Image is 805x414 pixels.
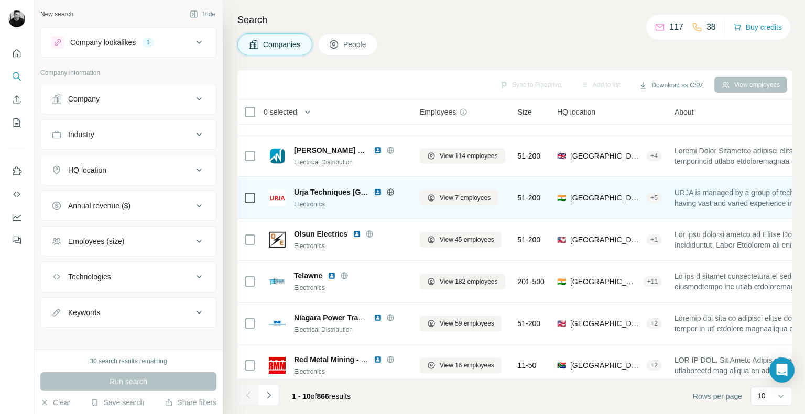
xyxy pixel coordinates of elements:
[440,193,491,203] span: View 7 employees
[40,9,73,19] div: New search
[769,357,795,383] div: Open Intercom Messenger
[258,385,279,406] button: Navigate to next page
[294,146,415,154] span: [PERSON_NAME] Power Solutions
[41,30,216,55] button: Company lookalikes1
[706,21,716,33] p: 38
[68,129,94,140] div: Industry
[557,276,566,287] span: 🇮🇳
[669,21,683,33] p: 117
[8,113,25,132] button: My lists
[294,241,407,251] div: Electronics
[292,392,351,400] span: results
[317,392,329,400] span: 866
[165,397,216,408] button: Share filters
[353,230,361,238] img: LinkedIn logo
[518,360,537,371] span: 11-50
[646,319,662,328] div: + 2
[646,151,662,161] div: + 4
[646,193,662,203] div: + 5
[557,193,566,203] span: 🇮🇳
[632,77,710,93] button: Download as CSV
[68,272,111,282] div: Technologies
[518,234,541,245] span: 51-200
[374,188,382,196] img: LinkedIn logo
[518,276,545,287] span: 201-500
[182,6,223,22] button: Hide
[518,151,541,161] span: 51-200
[294,367,407,376] div: Electronics
[41,193,216,218] button: Annual revenue ($)
[264,107,297,117] span: 0 selected
[41,86,216,111] button: Company
[420,274,505,289] button: View 182 employees
[570,318,642,329] span: [GEOGRAPHIC_DATA], [US_STATE]
[570,193,642,203] span: [GEOGRAPHIC_DATA]
[294,158,407,167] div: Electrical Distribution
[311,392,317,400] span: of
[440,277,498,286] span: View 182 employees
[68,307,100,318] div: Keywords
[557,360,566,371] span: 🇿🇦
[269,315,286,332] img: Logo of Niagara Power Transformer
[68,94,100,104] div: Company
[41,300,216,325] button: Keywords
[440,319,494,328] span: View 59 employees
[518,318,541,329] span: 51-200
[733,20,782,35] button: Buy credits
[440,361,494,370] span: View 16 employees
[557,318,566,329] span: 🇺🇸
[292,392,311,400] span: 1 - 10
[570,234,642,245] span: [GEOGRAPHIC_DATA], [US_STATE]
[8,231,25,250] button: Feedback
[41,264,216,289] button: Technologies
[294,325,407,334] div: Electrical Distribution
[557,107,595,117] span: HQ location
[675,107,694,117] span: About
[68,165,106,175] div: HQ location
[294,229,347,239] span: Olsun Electrics
[269,273,286,290] img: Logo of Telawne
[8,208,25,227] button: Dashboard
[693,391,742,401] span: Rows per page
[68,236,124,247] div: Employees (size)
[91,397,144,408] button: Save search
[440,235,494,244] span: View 45 employees
[646,361,662,370] div: + 2
[420,357,502,373] button: View 16 employees
[328,272,336,280] img: LinkedIn logo
[294,314,390,322] span: Niagara Power Transformer
[41,122,216,147] button: Industry
[440,151,498,161] span: View 114 employees
[294,188,431,196] span: Urja Techniques [GEOGRAPHIC_DATA]
[263,39,301,50] span: Companies
[420,107,456,117] span: Employees
[343,39,367,50] span: People
[8,162,25,181] button: Use Surfe on LinkedIn
[8,90,25,109] button: Enrich CSV
[374,146,382,154] img: LinkedIn logo
[643,277,662,286] div: + 11
[294,355,423,364] span: Red Metal Mining - Project Engineers
[8,67,25,86] button: Search
[68,200,130,211] div: Annual revenue ($)
[646,235,662,244] div: + 1
[570,151,642,161] span: [GEOGRAPHIC_DATA], [GEOGRAPHIC_DATA], [GEOGRAPHIC_DATA]
[70,37,136,48] div: Company lookalikes
[518,107,532,117] span: Size
[8,10,25,27] img: Avatar
[420,232,502,248] button: View 45 employees
[40,68,216,77] p: Company information
[420,190,498,206] button: View 7 employees
[374,314,382,322] img: LinkedIn logo
[420,316,502,331] button: View 59 employees
[420,148,505,164] button: View 114 employees
[518,193,541,203] span: 51-200
[41,158,216,183] button: HQ location
[294,199,407,209] div: Electronics
[570,276,639,287] span: [GEOGRAPHIC_DATA], [GEOGRAPHIC_DATA]
[570,360,642,371] span: [GEOGRAPHIC_DATA], [GEOGRAPHIC_DATA]
[90,356,167,366] div: 30 search results remaining
[40,397,70,408] button: Clear
[269,357,286,374] img: Logo of Red Metal Mining - Project Engineers
[757,390,766,401] p: 10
